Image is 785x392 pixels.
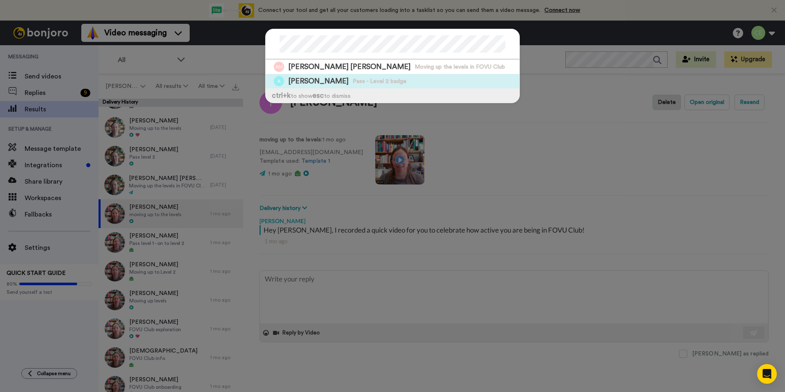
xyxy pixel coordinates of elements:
img: Image of Anna Marie [274,62,284,72]
a: Image of Anna[PERSON_NAME]Pass - Level 2 badge [266,74,519,88]
img: Image of Anna [274,76,284,86]
span: ctrl +k [272,92,291,99]
div: to show to dismiss [266,88,519,103]
span: [PERSON_NAME] [PERSON_NAME] [288,62,411,72]
span: esc [312,92,324,99]
span: Pass - Level 2 badge [353,77,406,85]
div: Open Intercom Messenger [757,364,777,384]
span: Moving up the levels in FOVU Club [415,63,505,71]
a: Image of Anna Marie[PERSON_NAME] [PERSON_NAME]Moving up the levels in FOVU Club [266,60,519,74]
span: [PERSON_NAME] [288,76,349,86]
